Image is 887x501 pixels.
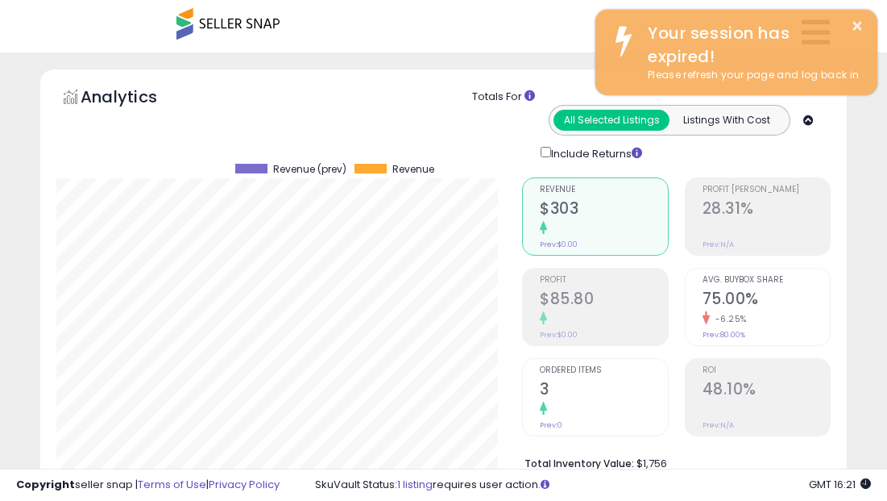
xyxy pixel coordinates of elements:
h2: 48.10% [703,380,830,402]
small: Prev: $0.00 [540,240,578,249]
small: Prev: $0.00 [540,330,578,340]
span: Avg. Buybox Share [703,276,830,285]
span: Revenue [540,186,667,194]
div: Include Returns [528,144,661,162]
span: Revenue [392,164,434,175]
h2: $85.80 [540,290,667,311]
h2: 75.00% [703,290,830,311]
small: Prev: N/A [703,240,734,249]
button: All Selected Listings [553,110,669,131]
h2: 28.31% [703,199,830,221]
h2: 3 [540,380,667,402]
h5: Analytics [81,86,189,112]
button: Listings With Cost [669,110,785,131]
a: Terms of Use [138,477,206,492]
span: 2025-08-12 16:21 GMT [809,477,871,492]
small: Prev: 0 [540,420,562,430]
span: ROI [703,366,830,375]
a: Privacy Policy [209,477,280,492]
h2: $303 [540,199,667,221]
div: seller snap | | [16,478,280,493]
div: Totals For [472,90,835,105]
span: Profit [PERSON_NAME] [703,186,830,194]
span: Revenue (prev) [273,164,346,175]
div: SkuVault Status: requires user action. [315,478,871,493]
small: -6.25% [710,313,747,325]
strong: Copyright [16,477,75,492]
li: $1,756 [524,453,819,472]
button: × [851,16,864,36]
a: 1 listing [397,477,433,492]
div: Please refresh your page and log back in [636,68,865,83]
small: Prev: 80.00% [703,330,745,340]
span: Profit [540,276,667,285]
div: Your session has expired! [636,22,865,68]
small: Prev: N/A [703,420,734,430]
span: Ordered Items [540,366,667,375]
